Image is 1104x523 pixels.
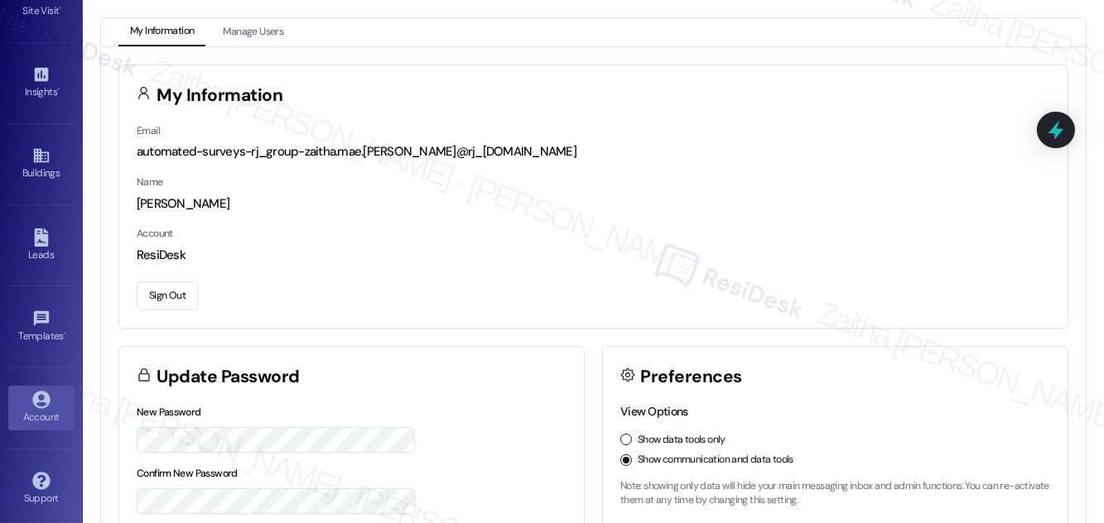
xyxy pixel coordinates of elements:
[137,247,1050,264] div: ResiDesk
[137,195,1050,213] div: [PERSON_NAME]
[137,281,198,310] button: Sign Out
[8,60,75,105] a: Insights •
[60,2,62,14] span: •
[118,18,205,46] button: My Information
[57,84,60,95] span: •
[638,453,793,468] label: Show communication and data tools
[157,368,300,386] h3: Update Password
[8,223,75,268] a: Leads
[137,227,173,240] label: Account
[157,87,283,104] h3: My Information
[137,405,201,419] label: New Password
[641,368,742,386] h3: Preferences
[211,18,295,46] button: Manage Users
[8,467,75,511] a: Support
[8,305,75,349] a: Templates •
[638,433,726,448] label: Show data tools only
[8,386,75,430] a: Account
[64,328,66,339] span: •
[137,124,160,137] label: Email
[137,175,163,189] label: Name
[8,142,75,186] a: Buildings
[137,467,238,480] label: Confirm New Password
[620,479,1050,508] p: Note: showing only data will hide your main messaging inbox and admin functions. You can re-activ...
[137,143,1050,161] div: automated-surveys-rj_group-zaitha.mae.[PERSON_NAME]@rj_[DOMAIN_NAME]
[620,404,688,419] label: View Options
